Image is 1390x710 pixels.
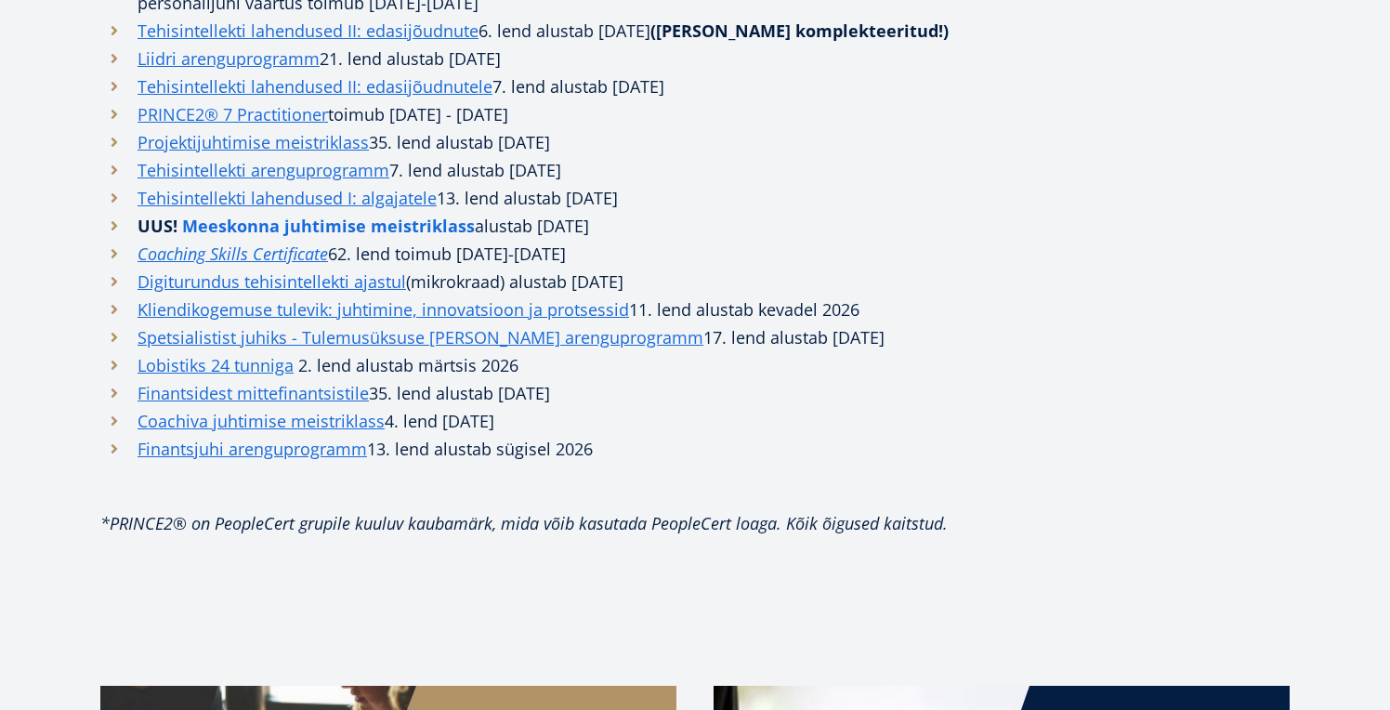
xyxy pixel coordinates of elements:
a: PRINCE2® 7 Practitioner [138,100,328,128]
strong: ([PERSON_NAME] komplekteeritud!) [650,20,949,42]
em: Coaching Skills Certificate [138,243,328,265]
a: Tehisintellekti lahendused II: edasijõudnutele [138,72,492,100]
a: Tehisintellekti lahendused I: algajatele [138,184,437,212]
a: Tehisintellekti arenguprogramm [138,156,389,184]
a: Finantsidest mittefinantsistile [138,379,369,407]
li: toimub [DATE] - [DATE] [100,100,983,128]
li: 35. lend alustab [DATE] [100,128,983,156]
li: 21. lend alustab [DATE] [100,45,983,72]
li: (mikrokraad) alustab [DATE] [100,268,983,296]
a: Lobistiks 24 tunniga [138,351,294,379]
strong: UUS! [138,215,177,237]
li: 13. lend alustab [DATE] [100,184,983,212]
strong: Meeskonna juhtimise meistriklass [182,215,475,237]
a: Digiturundus tehisintellekti ajastul [138,268,406,296]
li: alustab [DATE] [100,212,983,240]
a: Coaching Skills Certificate [138,240,328,268]
a: Meeskonna juhtimise meistriklass [182,212,475,240]
li: 62. lend toimub [DATE]-[DATE] [100,240,983,268]
li: 4. lend [DATE] [100,407,983,435]
li: 13. lend alustab sügisel 2026 [100,435,983,463]
li: 7. lend alustab [DATE] [100,156,983,184]
a: Kliendikogemuse tulevik: juhtimine, innovatsioon ja protsessid [138,296,629,323]
a: Finantsjuhi arenguprogramm [138,435,367,463]
a: Coachiva juhtimise meistriklass [138,407,385,435]
li: 2. lend alustab märtsis 2026 [100,351,983,379]
li: 35. lend alustab [DATE] [100,379,983,407]
li: 7. lend alustab [DATE] [100,72,983,100]
em: *PRINCE2® on PeopleCert grupile kuuluv kaubamärk, mida võib kasutada PeopleCert loaga. Kõik õigus... [100,512,948,534]
a: Projektijuhtimise meistriklass [138,128,369,156]
a: Liidri arenguprogramm [138,45,320,72]
li: 17. lend alustab [DATE] [100,323,983,351]
a: Tehisintellekti lahendused II: edasijõudnute [138,17,479,45]
a: Spetsialistist juhiks - Tulemusüksuse [PERSON_NAME] arenguprogramm [138,323,703,351]
li: 6. lend alustab [DATE] [100,17,983,45]
li: 11. lend alustab kevadel 2026 [100,296,983,323]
